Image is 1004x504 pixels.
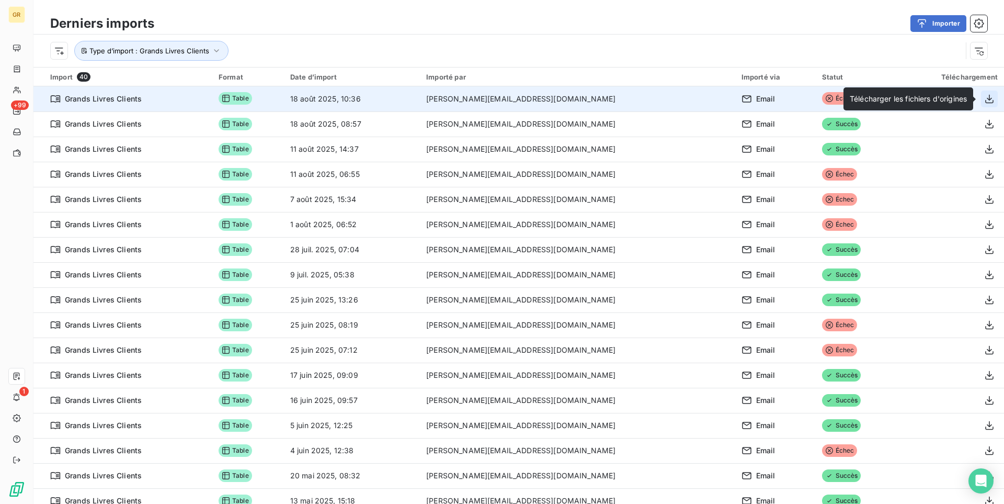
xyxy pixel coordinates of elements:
[822,243,861,256] span: Succès
[756,471,775,481] span: Email
[50,72,206,82] div: Import
[284,388,420,413] td: 16 juin 2025, 09:57
[822,268,861,281] span: Succès
[65,420,142,431] span: Grands Livres Clients
[822,168,858,181] span: Échec
[756,370,775,380] span: Email
[756,194,775,205] span: Email
[8,103,25,119] a: +99
[284,237,420,262] td: 28 juil. 2025, 07:04
[426,73,728,81] div: Importé par
[219,444,252,457] span: Table
[741,73,809,81] div: Importé via
[219,319,252,331] span: Table
[65,471,142,481] span: Grands Livres Clients
[850,94,967,103] span: Télécharger les fichiers d'origines
[822,344,858,356] span: Échec
[284,86,420,111] td: 18 août 2025, 10:36
[420,413,735,438] td: [PERSON_NAME][EMAIL_ADDRESS][DOMAIN_NAME]
[756,169,775,180] span: Email
[756,144,775,154] span: Email
[219,193,252,206] span: Table
[284,463,420,488] td: 20 mai 2025, 08:32
[903,73,998,81] div: Téléchargement
[420,438,735,463] td: [PERSON_NAME][EMAIL_ADDRESS][DOMAIN_NAME]
[65,169,142,180] span: Grands Livres Clients
[11,100,29,110] span: +99
[420,312,735,338] td: [PERSON_NAME][EMAIL_ADDRESS][DOMAIN_NAME]
[284,438,420,463] td: 4 juin 2025, 12:38
[284,187,420,212] td: 7 août 2025, 15:34
[219,294,252,306] span: Table
[822,73,890,81] div: Statut
[420,287,735,312] td: [PERSON_NAME][EMAIL_ADDRESS][DOMAIN_NAME]
[822,92,858,105] span: Échec
[219,369,252,382] span: Table
[756,420,775,431] span: Email
[219,344,252,356] span: Table
[284,262,420,287] td: 9 juil. 2025, 05:38
[756,395,775,406] span: Email
[74,41,229,61] button: Type d’import : Grands Livres Clients
[756,219,775,230] span: Email
[219,143,252,155] span: Table
[420,137,735,162] td: [PERSON_NAME][EMAIL_ADDRESS][DOMAIN_NAME]
[219,243,252,256] span: Table
[822,118,861,130] span: Succès
[219,118,252,130] span: Table
[756,270,775,280] span: Email
[219,469,252,482] span: Table
[420,363,735,388] td: [PERSON_NAME][EMAIL_ADDRESS][DOMAIN_NAME]
[65,244,142,255] span: Grands Livres Clients
[420,86,735,111] td: [PERSON_NAME][EMAIL_ADDRESS][DOMAIN_NAME]
[822,394,861,407] span: Succès
[420,187,735,212] td: [PERSON_NAME][EMAIL_ADDRESS][DOMAIN_NAME]
[290,73,414,81] div: Date d’import
[50,14,154,33] h3: Derniers imports
[65,219,142,230] span: Grands Livres Clients
[65,194,142,205] span: Grands Livres Clients
[756,295,775,305] span: Email
[89,47,209,55] span: Type d’import : Grands Livres Clients
[822,419,861,432] span: Succès
[284,312,420,338] td: 25 juin 2025, 08:19
[968,468,994,494] div: Open Intercom Messenger
[65,119,142,129] span: Grands Livres Clients
[219,419,252,432] span: Table
[420,111,735,137] td: [PERSON_NAME][EMAIL_ADDRESS][DOMAIN_NAME]
[219,73,278,81] div: Format
[284,413,420,438] td: 5 juin 2025, 12:25
[219,168,252,181] span: Table
[420,212,735,237] td: [PERSON_NAME][EMAIL_ADDRESS][DOMAIN_NAME]
[219,268,252,281] span: Table
[284,111,420,137] td: 18 août 2025, 08:57
[822,218,858,231] span: Échec
[756,94,775,104] span: Email
[65,295,142,305] span: Grands Livres Clients
[219,394,252,407] span: Table
[420,237,735,262] td: [PERSON_NAME][EMAIL_ADDRESS][DOMAIN_NAME]
[284,162,420,187] td: 11 août 2025, 06:55
[219,218,252,231] span: Table
[219,92,252,105] span: Table
[420,338,735,363] td: [PERSON_NAME][EMAIL_ADDRESS][DOMAIN_NAME]
[8,481,25,498] img: Logo LeanPay
[65,395,142,406] span: Grands Livres Clients
[822,319,858,331] span: Échec
[756,445,775,456] span: Email
[822,469,861,482] span: Succès
[822,294,861,306] span: Succès
[822,143,861,155] span: Succès
[284,137,420,162] td: 11 août 2025, 14:37
[77,72,90,82] span: 40
[8,6,25,23] div: GR
[420,162,735,187] td: [PERSON_NAME][EMAIL_ADDRESS][DOMAIN_NAME]
[284,212,420,237] td: 1 août 2025, 06:52
[65,370,142,380] span: Grands Livres Clients
[420,463,735,488] td: [PERSON_NAME][EMAIL_ADDRESS][DOMAIN_NAME]
[756,320,775,330] span: Email
[19,387,29,396] span: 1
[822,444,858,457] span: Échec
[420,388,735,413] td: [PERSON_NAME][EMAIL_ADDRESS][DOMAIN_NAME]
[756,345,775,355] span: Email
